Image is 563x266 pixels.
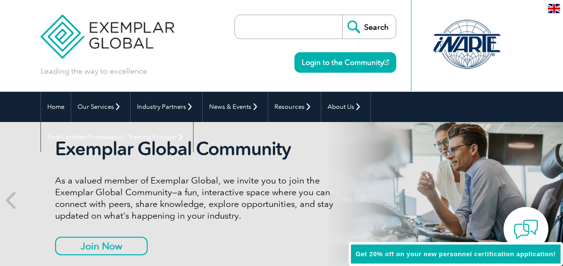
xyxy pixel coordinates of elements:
[41,92,71,122] a: Home
[548,4,560,13] img: en
[203,92,268,122] a: News & Events
[384,60,389,65] img: open_square.png
[321,92,370,122] a: About Us
[41,122,193,152] a: Find Certified Professional / Training Provider
[55,175,354,222] p: As a valued member of Exemplar Global, we invite you to join the Exemplar Global Community—a fun,...
[71,92,130,122] a: Our Services
[294,52,396,73] a: Login to the Community
[268,92,321,122] a: Resources
[55,237,148,255] a: Join Now
[40,66,147,77] p: Leading the way to excellence
[356,250,556,258] span: Get 20% off on your new personnel certification application!
[342,15,396,39] input: Search
[514,217,538,242] img: contact-chat.png
[131,92,202,122] a: Industry Partners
